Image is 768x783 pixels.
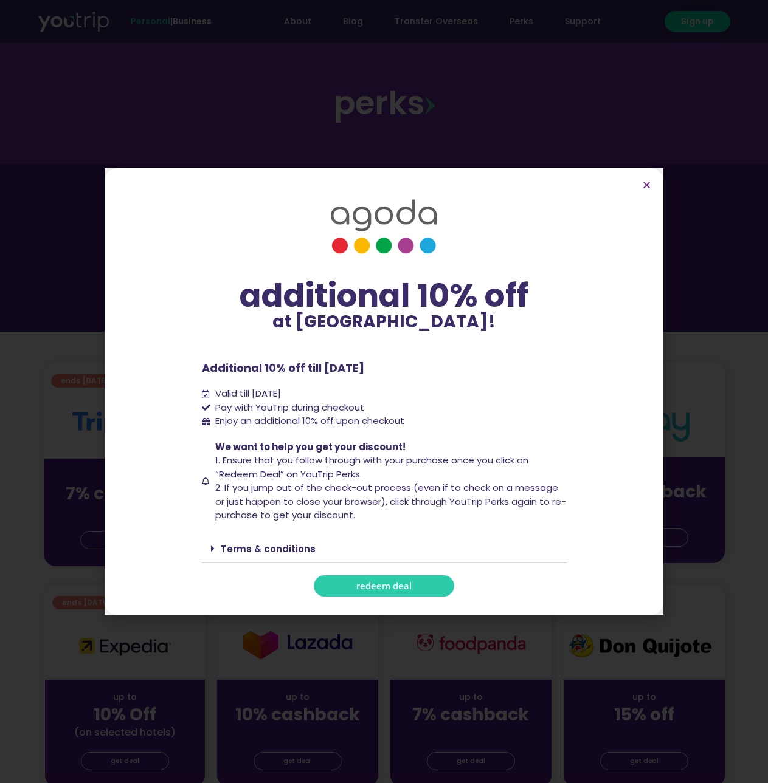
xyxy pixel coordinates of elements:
[221,542,316,555] a: Terms & conditions
[356,581,412,590] span: redeem deal
[215,454,528,480] span: 1. Ensure that you follow through with your purchase once you click on “Redeem Deal” on YouTrip P...
[314,575,454,597] a: redeem deal
[215,481,566,521] span: 2. If you jump out of the check-out process (even if to check on a message or just happen to clos...
[202,535,567,563] div: Terms & conditions
[215,440,406,453] span: We want to help you get your discount!
[202,278,567,313] div: additional 10% off
[215,414,404,427] span: Enjoy an additional 10% off upon checkout
[212,401,364,415] span: Pay with YouTrip during checkout
[642,180,651,190] a: Close
[202,360,567,376] p: Additional 10% off till [DATE]
[212,387,281,401] span: Valid till [DATE]
[202,313,567,330] p: at [GEOGRAPHIC_DATA]!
